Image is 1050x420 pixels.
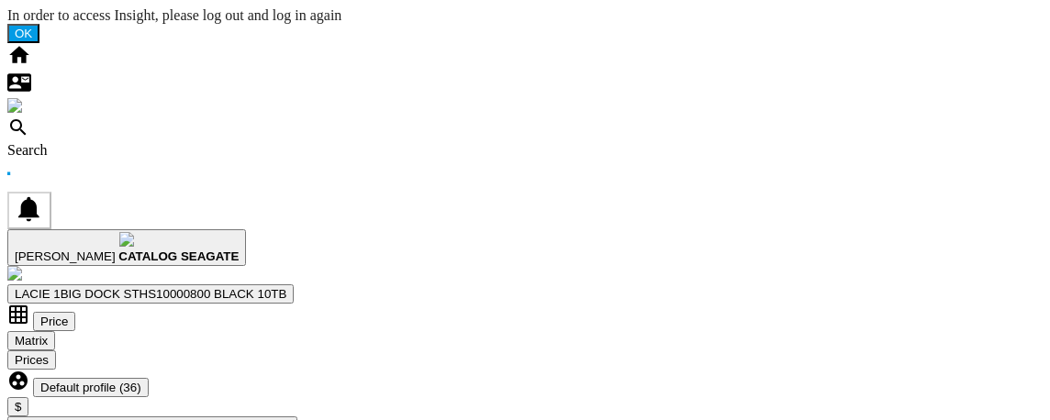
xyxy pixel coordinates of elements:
b: CATALOG SEAGATE [118,249,239,263]
button: Prices [7,350,56,370]
span: Matrix [15,334,48,348]
button: 0 notification [7,192,51,229]
img: profile.jpg [119,232,134,247]
button: Default profile (36) [33,378,149,397]
button: $ [7,397,28,416]
div: Search [7,142,1043,159]
button: [PERSON_NAME] CATALOG SEAGATE [7,229,246,266]
button: Price [33,312,75,331]
md-menu: Currency [7,397,1043,416]
div: LACIE 1BIG DOCK STHS10000800 BLACK 10TB [7,284,1043,304]
button: Matrix [7,331,55,350]
div: Home [7,43,1043,71]
img: alerts-logo.svg [7,98,22,113]
span: Price [40,315,68,328]
div: Default profile (36) [7,370,1043,397]
img: wiser-w-icon-blue.png [7,266,22,281]
a: Open Wiser website [7,268,22,283]
div: Prices [7,350,1043,370]
button: OK [7,24,39,43]
div: Contact us [7,71,1043,98]
span: $ [15,400,21,414]
div: $ [7,397,1043,416]
span: LACIE 1BIG DOCK STHS10000800 BLACK 10TB [15,287,286,301]
span: Default profile (36) [40,381,141,394]
div: Alerts [7,98,1043,116]
div: Price [7,304,1043,331]
div: In order to access Insight, please log out and log in again [7,7,1043,24]
button: LACIE 1BIG DOCK STHS10000800 BLACK 10TB [7,284,294,304]
div: Matrix [7,331,1043,350]
span: Prices [15,353,49,367]
span: [PERSON_NAME] [15,249,116,263]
